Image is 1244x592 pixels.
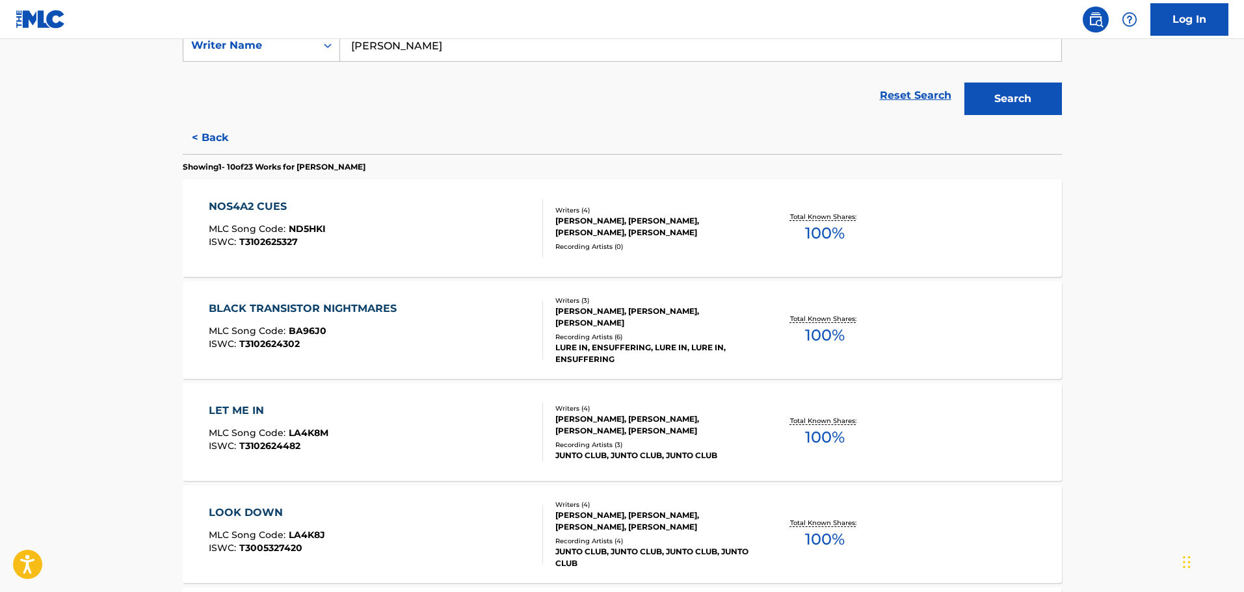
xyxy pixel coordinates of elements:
div: JUNTO CLUB, JUNTO CLUB, JUNTO CLUB [555,450,752,461]
div: Writers ( 3 ) [555,296,752,305]
img: search [1088,12,1104,27]
span: 100 % [805,324,845,347]
div: Writers ( 4 ) [555,500,752,509]
span: 100 % [805,426,845,449]
div: BLACK TRANSISTOR NIGHTMARES [209,301,403,316]
div: Recording Artists ( 6 ) [555,332,752,342]
span: LA4K8M [289,427,328,439]
span: MLC Song Code : [209,427,289,439]
span: ISWC : [209,338,239,350]
div: Help [1117,6,1143,32]
span: T3102624482 [239,440,300,452]
span: T3102625327 [239,236,298,248]
a: Log In [1150,3,1228,36]
span: 100 % [805,222,845,245]
span: T3005327420 [239,542,302,554]
iframe: Chat Widget [1179,530,1244,592]
span: MLC Song Code : [209,223,289,235]
button: Search [964,83,1062,115]
a: LET ME INMLC Song Code:LA4K8MISWC:T3102624482Writers (4)[PERSON_NAME], [PERSON_NAME], [PERSON_NAM... [183,383,1062,481]
div: LET ME IN [209,403,328,418]
form: Search Form [183,29,1062,122]
span: 100 % [805,528,845,551]
button: < Back [183,122,261,154]
div: Writers ( 4 ) [555,404,752,413]
div: [PERSON_NAME], [PERSON_NAME], [PERSON_NAME], [PERSON_NAME] [555,509,752,533]
p: Total Known Shares: [790,314,860,324]
span: BA96J0 [289,325,326,337]
span: ISWC : [209,542,239,554]
p: Total Known Shares: [790,416,860,426]
span: ISWC : [209,236,239,248]
span: ND5HKI [289,223,326,235]
a: LOOK DOWNMLC Song Code:LA4K8JISWC:T3005327420Writers (4)[PERSON_NAME], [PERSON_NAME], [PERSON_NAM... [183,485,1062,583]
span: ISWC : [209,440,239,452]
div: Drag [1183,543,1191,582]
div: NOS4A2 CUES [209,199,326,214]
div: [PERSON_NAME], [PERSON_NAME], [PERSON_NAME] [555,305,752,329]
div: [PERSON_NAME], [PERSON_NAME], [PERSON_NAME], [PERSON_NAME] [555,215,752,238]
p: Total Known Shares: [790,518,860,528]
div: [PERSON_NAME], [PERSON_NAME], [PERSON_NAME], [PERSON_NAME] [555,413,752,437]
span: LA4K8J [289,529,325,541]
div: LOOK DOWN [209,505,325,521]
img: MLC Logo [16,10,66,29]
div: Recording Artists ( 3 ) [555,440,752,450]
div: JUNTO CLUB, JUNTO CLUB, JUNTO CLUB, JUNTO CLUB [555,546,752,569]
div: Writers ( 4 ) [555,205,752,215]
a: Public Search [1083,6,1109,32]
img: help [1122,12,1137,27]
a: BLACK TRANSISTOR NIGHTMARESMLC Song Code:BA96J0ISWC:T3102624302Writers (3)[PERSON_NAME], [PERSON_... [183,281,1062,379]
span: MLC Song Code : [209,529,289,541]
span: MLC Song Code : [209,325,289,337]
p: Total Known Shares: [790,212,860,222]
div: LURE IN, ENSUFFERING, LURE IN, LURE IN, ENSUFFERING [555,342,752,365]
a: NOS4A2 CUESMLC Song Code:ND5HKIISWC:T3102625327Writers (4)[PERSON_NAME], [PERSON_NAME], [PERSON_N... [183,179,1062,277]
div: Writer Name [191,38,308,53]
p: Showing 1 - 10 of 23 Works for [PERSON_NAME] [183,161,365,173]
span: T3102624302 [239,338,300,350]
div: Recording Artists ( 4 ) [555,536,752,546]
a: Reset Search [873,81,958,110]
div: Recording Artists ( 0 ) [555,242,752,251]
